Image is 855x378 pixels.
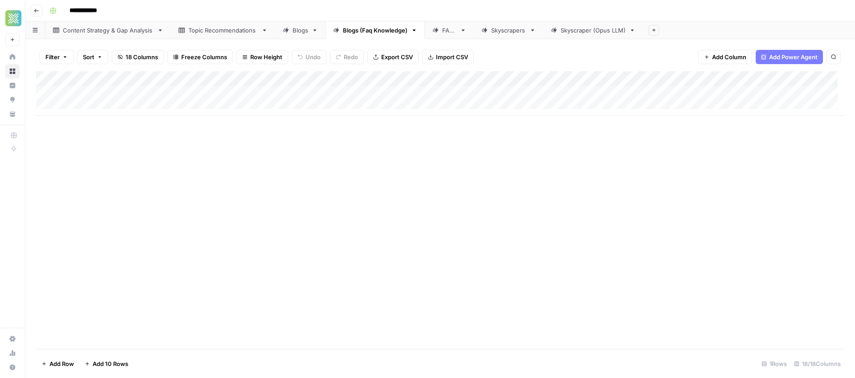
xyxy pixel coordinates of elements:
[36,357,79,371] button: Add Row
[712,53,746,61] span: Add Column
[293,26,308,35] div: Blogs
[45,53,60,61] span: Filter
[181,53,227,61] span: Freeze Columns
[236,50,288,64] button: Row Height
[77,50,108,64] button: Sort
[5,78,20,93] a: Insights
[543,21,643,39] a: Skyscraper (Opus LLM)
[5,7,20,29] button: Workspace: Xponent21
[698,50,752,64] button: Add Column
[45,21,171,39] a: Content Strategy & Gap Analysis
[5,10,21,26] img: Xponent21 Logo
[275,21,326,39] a: Blogs
[5,50,20,64] a: Home
[756,50,823,64] button: Add Power Agent
[83,53,94,61] span: Sort
[343,26,407,35] div: Blogs (Faq Knowledge)
[5,64,20,78] a: Browse
[188,26,258,35] div: Topic Recommendations
[305,53,321,61] span: Undo
[126,53,158,61] span: 18 Columns
[292,50,326,64] button: Undo
[167,50,233,64] button: Freeze Columns
[250,53,282,61] span: Row Height
[758,357,790,371] div: 1 Rows
[436,53,468,61] span: Import CSV
[326,21,425,39] a: Blogs (Faq Knowledge)
[474,21,543,39] a: Skyscrapers
[79,357,134,371] button: Add 10 Rows
[790,357,844,371] div: 18/18 Columns
[112,50,164,64] button: 18 Columns
[5,107,20,121] a: Your Data
[425,21,474,39] a: FAQs
[561,26,626,35] div: Skyscraper (Opus LLM)
[422,50,474,64] button: Import CSV
[5,360,20,374] button: Help + Support
[381,53,413,61] span: Export CSV
[330,50,364,64] button: Redo
[442,26,456,35] div: FAQs
[5,346,20,360] a: Usage
[367,50,419,64] button: Export CSV
[344,53,358,61] span: Redo
[769,53,818,61] span: Add Power Agent
[93,359,128,368] span: Add 10 Rows
[49,359,74,368] span: Add Row
[491,26,526,35] div: Skyscrapers
[5,332,20,346] a: Settings
[40,50,73,64] button: Filter
[5,93,20,107] a: Opportunities
[171,21,275,39] a: Topic Recommendations
[63,26,154,35] div: Content Strategy & Gap Analysis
